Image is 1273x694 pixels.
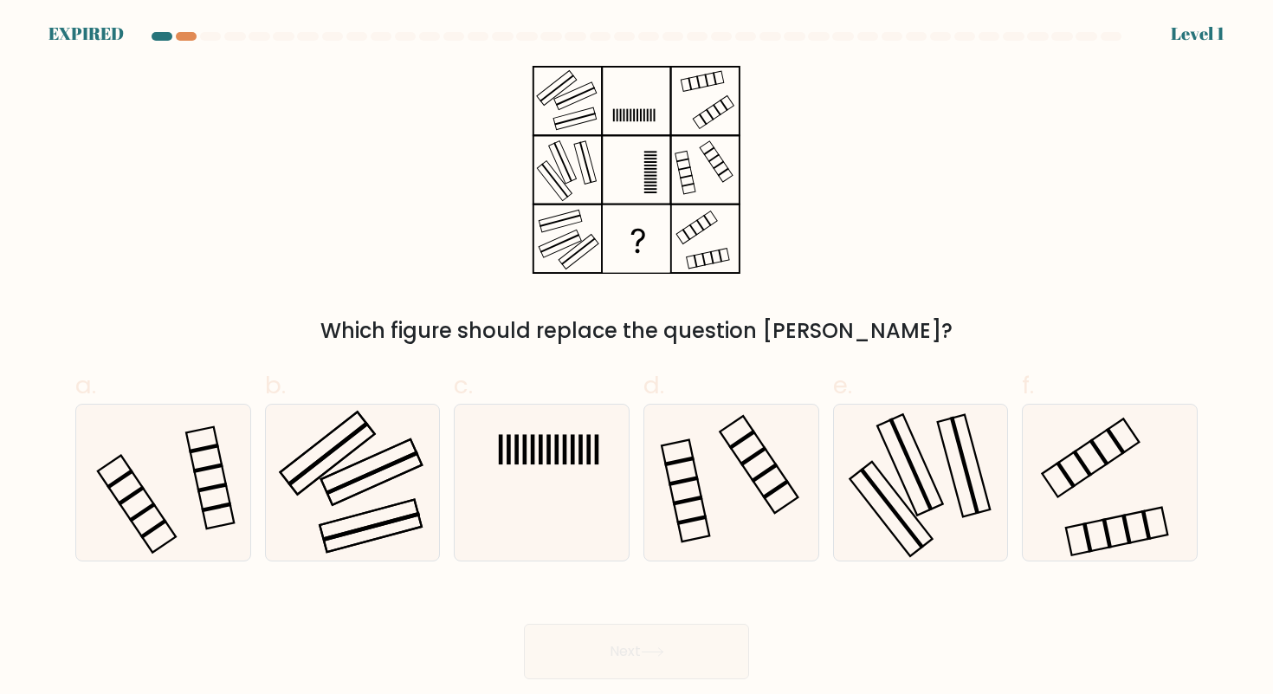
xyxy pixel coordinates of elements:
span: a. [75,368,96,402]
span: d. [643,368,664,402]
span: f. [1022,368,1034,402]
span: e. [833,368,852,402]
span: c. [454,368,473,402]
span: b. [265,368,286,402]
div: EXPIRED [48,21,124,47]
div: Level 1 [1171,21,1225,47]
div: Which figure should replace the question [PERSON_NAME]? [86,315,1187,347]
